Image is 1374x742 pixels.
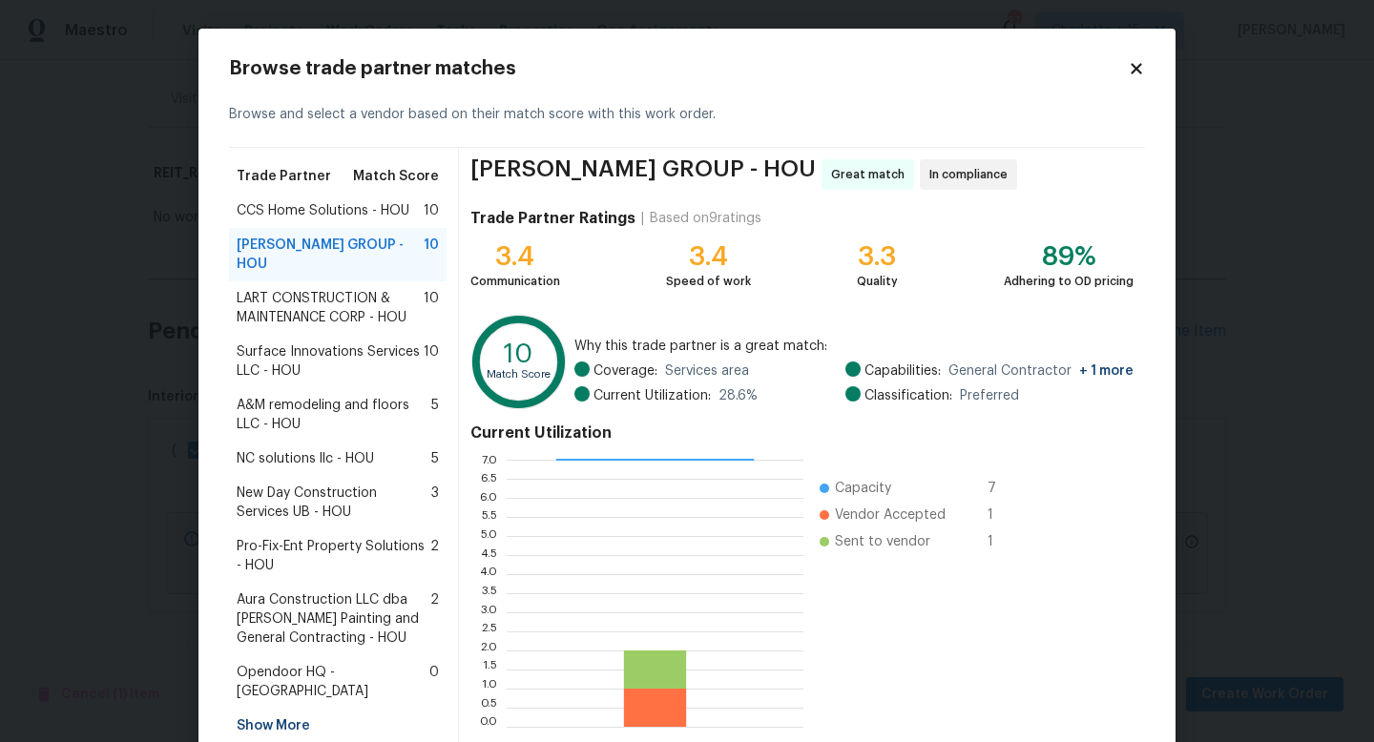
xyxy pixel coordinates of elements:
span: LART CONSTRUCTION & MAINTENANCE CORP - HOU [237,289,424,327]
div: 89% [1004,247,1134,266]
span: 10 [424,289,439,327]
text: 7.0 [482,454,497,465]
span: 10 [424,342,439,381]
span: Services area [665,361,749,381]
span: New Day Construction Services UB - HOU [237,484,431,522]
span: 28.6 % [718,386,758,405]
div: Adhering to OD pricing [1004,272,1134,291]
text: 3.0 [480,607,497,618]
span: General Contractor [948,361,1134,381]
span: Great match [831,165,912,184]
div: 3.4 [470,247,560,266]
text: 4.0 [479,568,497,580]
div: Communication [470,272,560,291]
span: Capabilities: [864,361,941,381]
div: Based on 9 ratings [650,209,761,228]
div: 3.4 [666,247,751,266]
span: Surface Innovations Services LLC - HOU [237,342,424,381]
text: 5.0 [480,530,497,542]
span: Pro-Fix-Ent Property Solutions - HOU [237,537,430,575]
span: 1 [988,532,1018,551]
span: 1 [988,505,1018,525]
span: [PERSON_NAME] GROUP - HOU [237,236,424,274]
span: Why this trade partner is a great match: [574,337,1134,356]
span: [PERSON_NAME] GROUP - HOU [470,159,816,190]
span: Vendor Accepted [835,505,946,525]
span: Match Score [353,167,439,186]
h4: Trade Partner Ratings [470,209,635,228]
span: 3 [431,484,439,522]
span: Current Utilization: [593,386,711,405]
span: CCS Home Solutions - HOU [237,201,409,220]
span: In compliance [929,165,1015,184]
div: Browse and select a vendor based on their match score with this work order. [229,82,1145,148]
span: Aura Construction LLC dba [PERSON_NAME] Painting and General Contracting - HOU [237,590,430,648]
text: Match Score [487,369,551,380]
text: 3.5 [481,587,497,599]
h2: Browse trade partner matches [229,59,1128,78]
span: A&M remodeling and floors LLC - HOU [237,396,431,434]
span: 5 [431,449,439,468]
span: Classification: [864,386,952,405]
span: 0 [429,663,439,701]
span: Sent to vendor [835,532,930,551]
text: 6.5 [480,473,497,484]
text: 2.5 [481,626,497,637]
text: 6.0 [479,492,497,504]
text: 0.0 [479,721,497,732]
text: 4.5 [480,549,497,561]
text: 5.5 [481,511,497,523]
span: Opendoor HQ - [GEOGRAPHIC_DATA] [237,663,429,701]
span: 7 [988,479,1018,498]
text: 10 [504,340,533,367]
div: 3.3 [857,247,898,266]
span: 10 [424,201,439,220]
div: Speed of work [666,272,751,291]
text: 2.0 [480,645,497,656]
text: 0.5 [480,702,497,713]
text: 1.5 [483,664,497,675]
text: 1.0 [482,683,497,694]
div: | [635,209,650,228]
span: + 1 more [1079,364,1134,378]
span: Preferred [960,386,1019,405]
span: 5 [431,396,439,434]
span: Trade Partner [237,167,331,186]
span: Coverage: [593,361,657,381]
span: 10 [424,236,439,274]
div: Quality [857,272,898,291]
span: 2 [430,590,439,648]
span: Capacity [835,479,891,498]
h4: Current Utilization [470,423,1134,443]
span: NC solutions llc - HOU [237,449,374,468]
span: 2 [430,537,439,575]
